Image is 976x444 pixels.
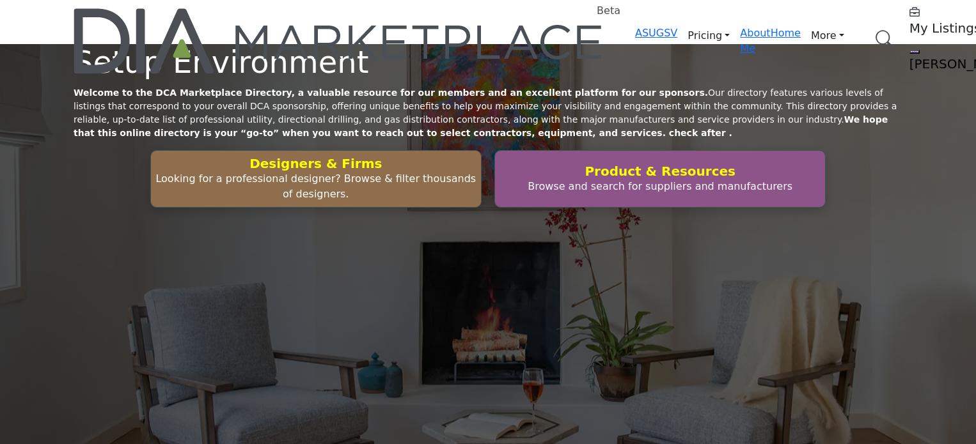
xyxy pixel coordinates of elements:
[74,8,604,73] img: Site Logo
[74,86,902,140] p: Our directory features various levels of listings that correspond to your overall DCA sponsorship...
[499,179,821,194] p: Browse and search for suppliers and manufacturers
[74,8,604,73] a: Beta
[155,156,477,171] h2: Designers & Firms
[155,171,477,202] p: Looking for a professional designer? Browse & filter thousands of designers.
[74,88,708,98] strong: Welcome to the DCA Marketplace Directory, a valuable resource for our members and an excellent pl...
[677,26,740,46] a: Pricing
[740,27,770,54] a: About Me
[74,114,888,138] strong: We hope that this online directory is your “go-to” when you want to reach out to select contracto...
[635,27,677,39] a: ASUGSV
[909,50,920,54] button: Show hide supplier dropdown
[862,22,902,56] a: Search
[494,150,826,208] button: Product & Resources Browse and search for suppliers and manufacturers
[801,26,854,46] a: More
[150,150,482,208] button: Designers & Firms Looking for a professional designer? Browse & filter thousands of designers.
[499,164,821,179] h2: Product & Resources
[597,4,620,17] h6: Beta
[771,27,801,39] a: Home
